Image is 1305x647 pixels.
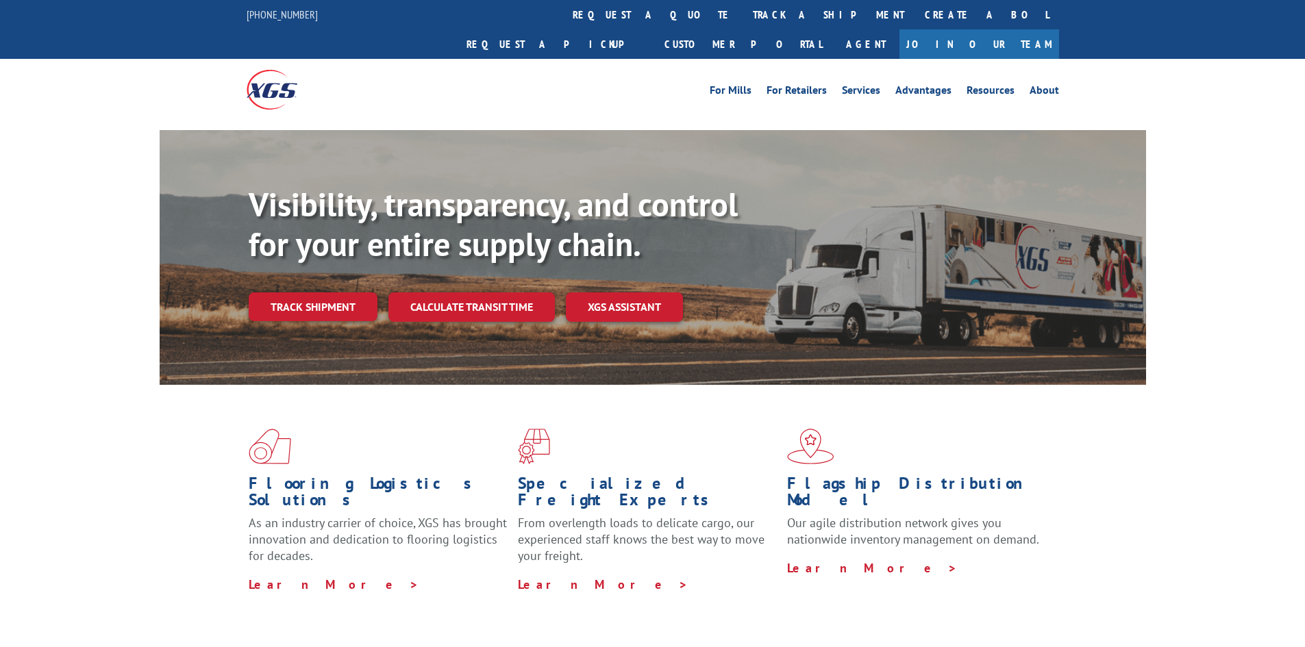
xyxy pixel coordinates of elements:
a: Request a pickup [456,29,654,59]
a: Services [842,85,880,100]
a: Learn More > [249,576,419,592]
img: xgs-icon-focused-on-flooring-red [518,429,550,464]
img: xgs-icon-flagship-distribution-model-red [787,429,834,464]
a: For Mills [710,85,751,100]
img: xgs-icon-total-supply-chain-intelligence-red [249,429,291,464]
h1: Flooring Logistics Solutions [249,475,508,515]
a: Resources [967,85,1015,100]
a: About [1030,85,1059,100]
a: Join Our Team [899,29,1059,59]
h1: Specialized Freight Experts [518,475,777,515]
a: Advantages [895,85,952,100]
span: As an industry carrier of choice, XGS has brought innovation and dedication to flooring logistics... [249,515,507,563]
a: [PHONE_NUMBER] [247,8,318,21]
span: Our agile distribution network gives you nationwide inventory management on demand. [787,515,1039,547]
b: Visibility, transparency, and control for your entire supply chain. [249,183,738,265]
a: Calculate transit time [388,292,555,322]
p: From overlength loads to delicate cargo, our experienced staff knows the best way to move your fr... [518,515,777,576]
a: Learn More > [787,560,958,576]
h1: Flagship Distribution Model [787,475,1046,515]
a: Customer Portal [654,29,832,59]
a: XGS ASSISTANT [566,292,683,322]
a: Track shipment [249,292,377,321]
a: For Retailers [767,85,827,100]
a: Learn More > [518,576,688,592]
a: Agent [832,29,899,59]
